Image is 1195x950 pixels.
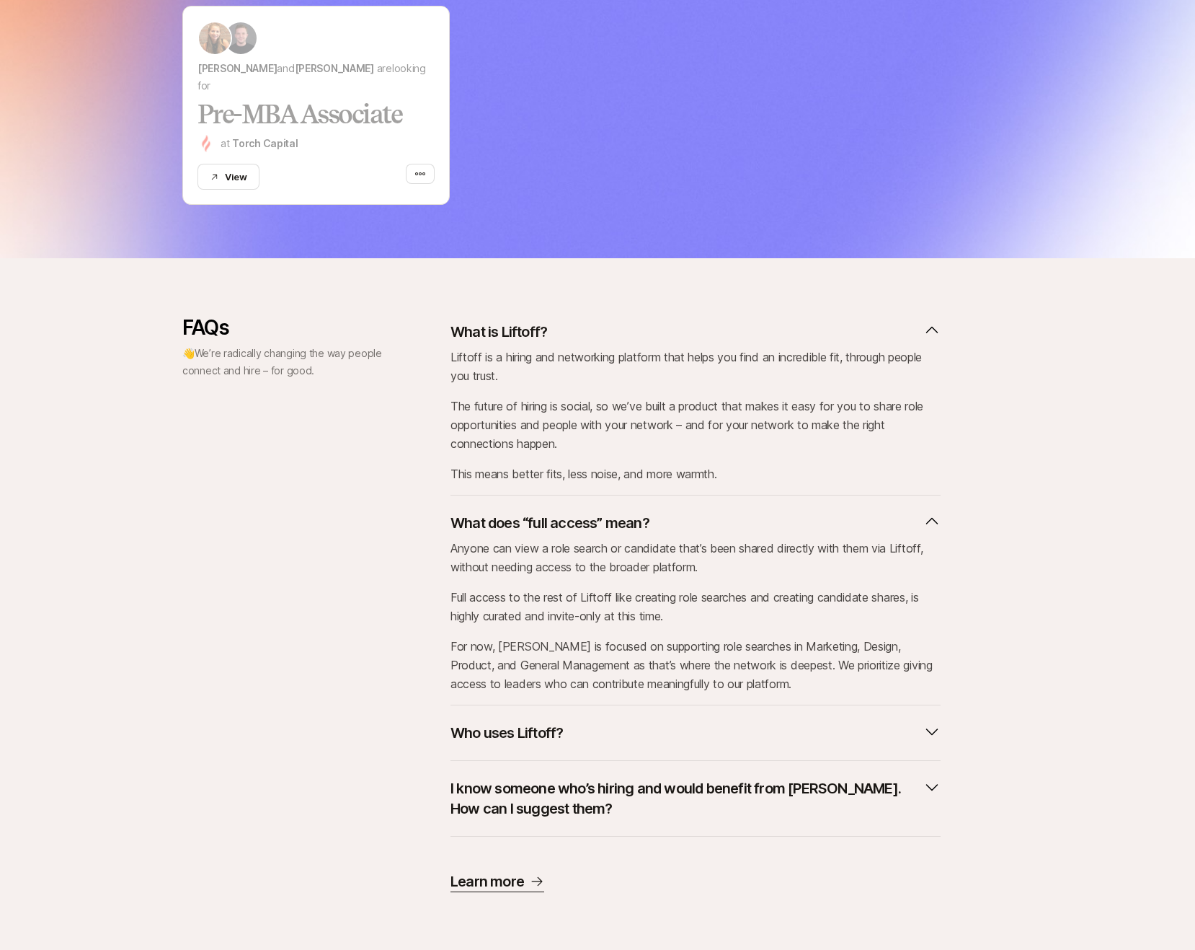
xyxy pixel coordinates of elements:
[450,507,941,539] button: What does “full access” mean?
[182,316,384,339] p: FAQs
[450,465,941,483] p: This means better fits, less noise, and more warmth.
[450,871,544,892] a: Learn more
[450,397,941,453] p: The future of hiring is social, so we’ve built a product that makes it easy for you to share role...
[197,164,259,190] button: View
[450,778,918,819] p: I know someone who’s hiring and would benefit from [PERSON_NAME]. How can I suggest them?
[450,637,941,693] p: For now, [PERSON_NAME] is focused on supporting role searches in Marketing, Design, Product, and ...
[450,513,649,533] p: What does “full access” mean?
[450,322,547,342] p: What is Liftoff?
[450,348,941,483] div: What is Liftoff?
[182,347,382,377] span: We’re radically changing the way people connect and hire – for good.
[450,316,941,348] button: What is Liftoff?
[450,717,941,749] button: Who uses Liftoff?
[450,539,941,693] div: What does “full access” mean?
[450,723,563,743] p: Who uses Liftoff?
[450,588,941,625] p: Full access to the rest of Liftoff like creating role searches and creating candidate shares, is ...
[450,348,941,385] p: Liftoff is a hiring and networking platform that helps you find an incredible fit, through people...
[450,773,941,824] button: I know someone who’s hiring and would benefit from [PERSON_NAME]. How can I suggest them?
[182,345,384,379] p: 👋
[450,539,941,576] p: Anyone can view a role search or candidate that’s been shared directly with them via Liftoff, wit...
[450,871,524,892] p: Learn more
